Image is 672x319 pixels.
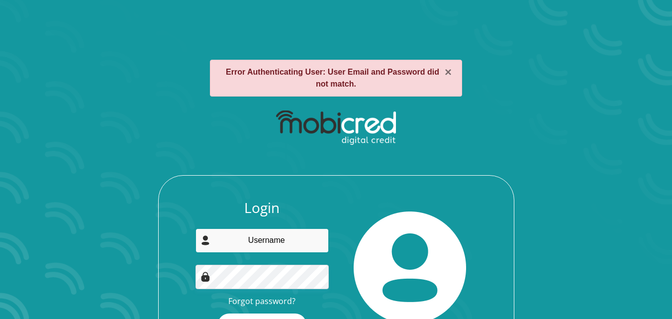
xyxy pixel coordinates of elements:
img: Image [200,272,210,282]
a: Forgot password? [228,296,295,307]
h3: Login [195,200,329,216]
img: mobicred logo [276,110,396,145]
button: × [445,66,452,78]
img: user-icon image [200,235,210,245]
strong: Error Authenticating User: User Email and Password did not match. [226,68,439,88]
input: Username [195,228,329,253]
